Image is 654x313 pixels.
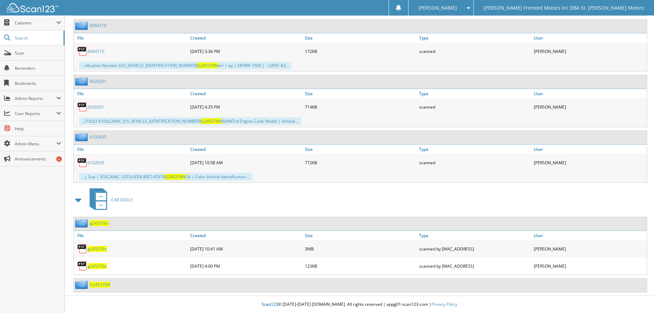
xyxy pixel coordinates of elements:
div: [PERSON_NAME] [532,259,647,273]
a: Created [188,145,303,154]
div: © [DATE]-[DATE] [DOMAIN_NAME]. All rights reserved | appg01-scan123-com | [65,296,654,313]
a: 6102635 [88,160,104,166]
div: scanned [417,44,532,58]
a: 6020201 [88,104,104,110]
div: 172KB [303,44,418,58]
a: User [532,89,647,98]
a: File [74,33,188,43]
a: 6102635 [90,134,106,140]
a: g245376n [88,246,107,252]
a: g245376n [88,263,107,269]
a: Type [417,89,532,98]
div: scanned [417,100,532,114]
a: 6020201 [90,78,106,84]
div: ...tification Number [US_VEHICLE_IDENTIFICATION_NUMBER] err | ey | SIERRA 1500 | - LOFD: #2... [79,62,291,69]
a: G245376N [90,282,110,288]
a: Privacy Policy [432,301,457,307]
span: Admin Menu [15,141,56,147]
a: Type [417,145,532,154]
div: scanned [417,156,532,169]
span: G245376N [201,118,221,124]
div: [DATE] 4:00 PM [188,259,303,273]
img: folder2.png [75,280,90,289]
span: Help [15,126,61,132]
div: 6 [56,156,62,162]
iframe: Chat Widget [620,280,654,313]
a: File [74,231,188,240]
a: g245376n [90,220,109,226]
img: folder2.png [75,21,90,30]
a: User [532,145,647,154]
span: [PERSON_NAME] [418,6,457,10]
div: [PERSON_NAME] [532,242,647,256]
a: Created [188,89,303,98]
div: .../10/23 R VOLCANIC [US_VEHICLE_IDENTIFICATION_NUMBER] ReNNTrd Engine Code Model | Vehicle... [79,117,301,125]
img: folder2.png [75,77,90,86]
div: [PERSON_NAME] [532,156,647,169]
span: CAR DEALS [111,197,133,203]
a: Size [303,89,418,98]
div: [PERSON_NAME] [532,44,647,58]
a: Size [303,33,418,43]
img: folder2.png [75,219,90,227]
a: Size [303,145,418,154]
img: scan123-logo-white.svg [7,3,58,12]
div: 772KB [303,156,418,169]
span: Bookmarks [15,80,61,86]
div: 714KB [303,100,418,114]
span: Admin Reports [15,96,56,101]
a: Type [417,33,532,43]
span: Reminders [15,65,61,71]
a: Type [417,231,532,240]
a: 6094710 [88,48,104,54]
span: [PERSON_NAME] Fremont Motors Inc DBA St. [PERSON_NAME] Motors [484,6,644,10]
div: ...| Soa | VOLCANIC 1GTUUEE8 8RZ145376 Oil | Color Vehicle Identification ... [79,173,253,181]
span: Scan123 [262,301,278,307]
div: [PERSON_NAME] [532,100,647,114]
div: [DATE] 10:41 AM [188,242,303,256]
img: PDF.png [77,46,88,56]
span: G245376N [197,63,218,68]
img: PDF.png [77,157,88,168]
span: User Reports [15,111,56,116]
span: G245376N [165,174,185,180]
a: 6094710 [90,23,106,29]
img: folder2.png [75,133,90,141]
span: Search [15,35,60,41]
a: CAR DEALS [85,186,133,213]
img: PDF.png [77,261,88,271]
a: Created [188,231,303,240]
a: Created [188,33,303,43]
div: 3MB [303,242,418,256]
div: [DATE] 10:58 AM [188,156,303,169]
a: File [74,89,188,98]
a: User [532,231,647,240]
div: [DATE] 3:36 PM [188,44,303,58]
a: User [532,33,647,43]
a: File [74,145,188,154]
img: PDF.png [77,102,88,112]
div: 123KB [303,259,418,273]
div: [DATE] 4:35 PM [188,100,303,114]
span: Scan [15,50,61,56]
span: Cabinets [15,20,56,26]
img: PDF.png [77,244,88,254]
span: Announcements [15,156,61,162]
a: Size [303,231,418,240]
div: scanned by [MAC_ADDRESS] [417,259,532,273]
div: scanned by [MAC_ADDRESS] [417,242,532,256]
